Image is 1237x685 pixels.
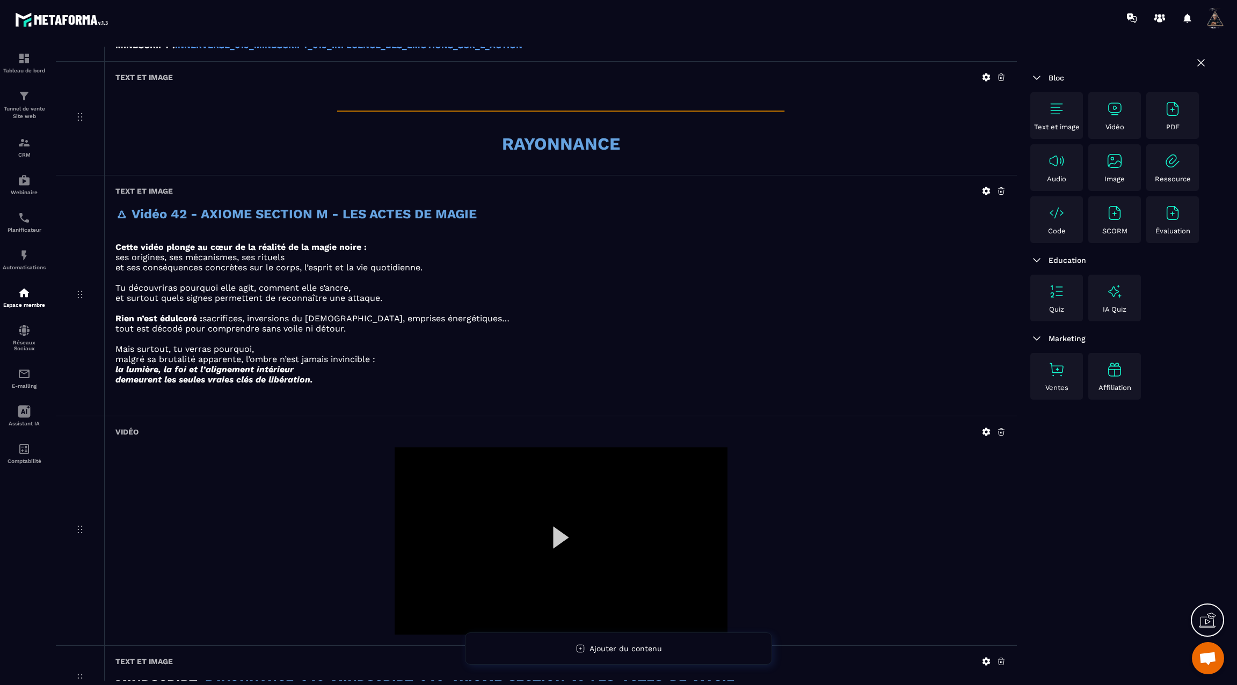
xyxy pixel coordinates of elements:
[3,82,46,128] a: formationformationTunnel de vente Site web
[1155,175,1191,183] p: Ressource
[115,252,285,262] span: ses origines, ses mécanismes, ses rituels
[1104,175,1125,183] p: Image
[337,93,784,113] span: _________________________________________________
[115,374,313,385] em: demeurent les seules vraies clés de libération.
[1049,305,1064,313] p: Quiz
[3,128,46,166] a: formationformationCRM
[1049,73,1064,82] span: Bloc
[1048,204,1065,222] img: text-image no-wrap
[115,242,367,252] strong: Cette vidéo plonge au cœur de la réalité de la magie noire :
[18,249,31,262] img: automations
[18,136,31,149] img: formation
[3,264,46,270] p: Automatisations
[115,73,173,82] h6: Text et image
[115,262,423,272] span: et ses conséquences concrètes sur le corps, l’esprit et la vie quotidienne.
[1030,332,1043,345] img: arrow-down
[115,207,477,222] strong: 🜂 Vidéo 42 - AXIOME SECTION M - LES ACTES DE MAGIE
[3,241,46,278] a: automationsautomationsAutomatisations
[3,203,46,241] a: schedulerschedulerPlanificateur
[115,364,294,374] em: la lumière, la foi et l’alignement intérieur
[18,90,31,102] img: formation
[1049,256,1086,264] span: Education
[1034,123,1080,131] p: Text et image
[3,189,46,195] p: Webinaire
[3,458,46,464] p: Comptabilité
[1106,100,1123,117] img: text-image no-wrap
[3,434,46,472] a: accountantaccountantComptabilité
[3,68,46,73] p: Tableau de bord
[115,657,173,666] h6: Text et image
[1106,152,1123,170] img: text-image no-wrap
[1106,283,1123,300] img: text-image
[1048,361,1065,378] img: text-image no-wrap
[3,359,46,397] a: emailemailE-mailing
[18,52,31,65] img: formation
[115,187,173,195] h6: Text et image
[1164,152,1181,170] img: text-image no-wrap
[1105,123,1124,131] p: Vidéo
[1164,100,1181,117] img: text-image no-wrap
[1048,100,1065,117] img: text-image no-wrap
[502,134,620,154] strong: RAYONNANCE
[3,152,46,158] p: CRM
[1106,204,1123,222] img: text-image no-wrap
[115,344,254,354] span: Mais surtout, tu verras pourquoi,
[18,211,31,224] img: scheduler
[202,313,510,323] span: sacrifices, inversions du [DEMOGRAPHIC_DATA], emprises énergétiques…
[1098,384,1131,392] p: Affiliation
[115,428,139,436] h6: Vidéo
[18,443,31,455] img: accountant
[3,44,46,82] a: formationformationTableau de bord
[3,166,46,203] a: automationsautomationsWebinaire
[18,367,31,380] img: email
[115,283,351,293] span: Tu découvriras pourquoi elle agit, comment elle s’ancre,
[1166,123,1180,131] p: PDF
[1106,361,1123,378] img: text-image
[18,286,31,299] img: automations
[1030,71,1043,84] img: arrow-down
[1030,254,1043,267] img: arrow-down
[1045,384,1068,392] p: Ventes
[3,316,46,359] a: social-networksocial-networkRéseaux Sociaux
[1049,334,1086,343] span: Marketing
[115,323,1006,334] p: tout est décodé pour comprendre sans voile ni détour.
[3,278,46,316] a: automationsautomationsEspace membre
[15,10,112,30] img: logo
[3,421,46,426] p: Assistant IA
[115,293,382,303] span: et surtout quels signes permettent de reconnaître une attaque.
[115,313,202,323] strong: Rien n’est édulcoré :
[1164,204,1181,222] img: text-image no-wrap
[18,174,31,187] img: automations
[1102,227,1127,235] p: SCORM
[3,105,46,120] p: Tunnel de vente Site web
[3,383,46,389] p: E-mailing
[1103,305,1126,313] p: IA Quiz
[115,354,375,364] span: malgré sa brutalité apparente, l’ombre n’est jamais invincible :
[1192,642,1224,674] div: Ouvrir le chat
[1048,152,1065,170] img: text-image no-wrap
[3,340,46,351] p: Réseaux Sociaux
[1048,227,1066,235] p: Code
[1047,175,1066,183] p: Audio
[18,324,31,337] img: social-network
[3,397,46,434] a: Assistant IA
[3,227,46,233] p: Planificateur
[590,644,662,653] span: Ajouter du contenu
[1048,283,1065,300] img: text-image no-wrap
[3,302,46,308] p: Espace membre
[1155,227,1190,235] p: Évaluation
